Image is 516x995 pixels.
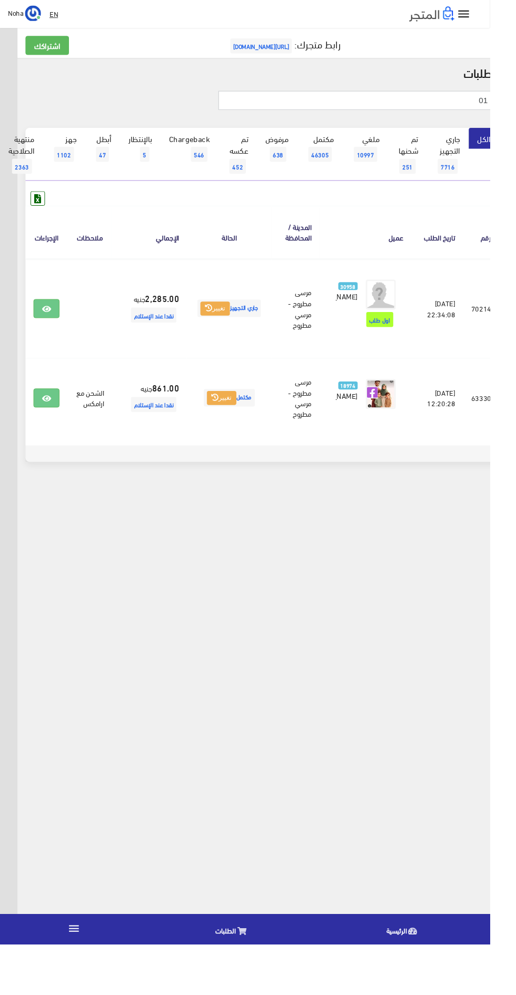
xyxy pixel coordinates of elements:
[409,135,450,190] a: تم شحنها251
[153,307,188,321] strong: 2,285.00
[27,38,73,58] a: اشتراكك
[8,7,25,20] span: Noha
[243,41,307,56] span: [URL][DOMAIN_NAME]
[208,316,275,334] span: جاري التجهيز
[434,217,488,272] th: تاريخ الطلب
[197,217,286,272] th: الحالة
[101,155,115,170] span: 47
[431,7,479,23] img: .
[45,135,90,178] a: جهز1102
[325,155,350,170] span: 46305
[169,135,230,178] a: Chargeback546
[385,295,417,326] img: avatar.png
[26,6,43,23] img: ...
[354,399,377,423] a: 18974 [PERSON_NAME]
[385,399,417,431] img: picture
[13,167,34,183] span: 2363
[118,377,197,461] td: جنيه
[337,217,434,272] th: عميل
[48,5,65,24] a: EN
[354,295,377,318] a: 30958 [PERSON_NAME]
[240,36,359,56] a: رابط متجرك:[URL][DOMAIN_NAME]
[286,273,337,378] td: مرسى مطروح - مرسي مطروح
[386,329,414,345] span: اول طلب
[160,401,188,415] strong: 861.00
[434,377,488,461] td: [DATE] 12:20:28
[450,135,494,190] a: جاري التجهيز7716
[361,135,409,178] a: ملغي10997
[215,410,269,428] span: مكتمل
[138,324,186,340] span: نقدا عند الإستلام
[57,155,78,170] span: 1102
[211,318,242,333] button: تغيير
[356,402,377,411] span: 18974
[230,135,271,190] a: تم عكسه452
[286,377,337,461] td: مرسى مطروح - مرسي مطروح
[373,155,398,170] span: 10997
[242,167,259,183] span: 452
[271,135,313,178] a: مرفوض638
[434,273,488,378] td: [DATE] 22:34:08
[201,155,219,170] span: 546
[118,217,197,272] th: اﻹجمالي
[336,966,516,992] a: الرئيسية
[421,167,438,183] span: 251
[313,135,361,178] a: مكتمل46305
[461,167,482,183] span: 7716
[71,377,118,461] td: الشحن مع ارامكس
[481,7,497,23] i: 
[126,135,169,178] a: بالإنتظار5
[286,217,337,272] th: المدينة / المحافظة
[27,217,71,272] th: الإجراءات
[218,412,249,427] button: تغيير
[138,418,186,434] span: نقدا عند الإستلام
[407,973,429,987] span: الرئيسية
[284,155,302,170] span: 638
[227,973,249,987] span: الطلبات
[147,155,157,170] span: 5
[71,217,118,272] th: ملاحظات
[52,8,61,21] u: EN
[71,972,85,986] i: 
[356,297,377,306] span: 30958
[118,273,197,378] td: جنيه
[90,135,126,178] a: أبطل47
[156,966,336,992] a: الطلبات
[8,5,43,22] a: ... Noha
